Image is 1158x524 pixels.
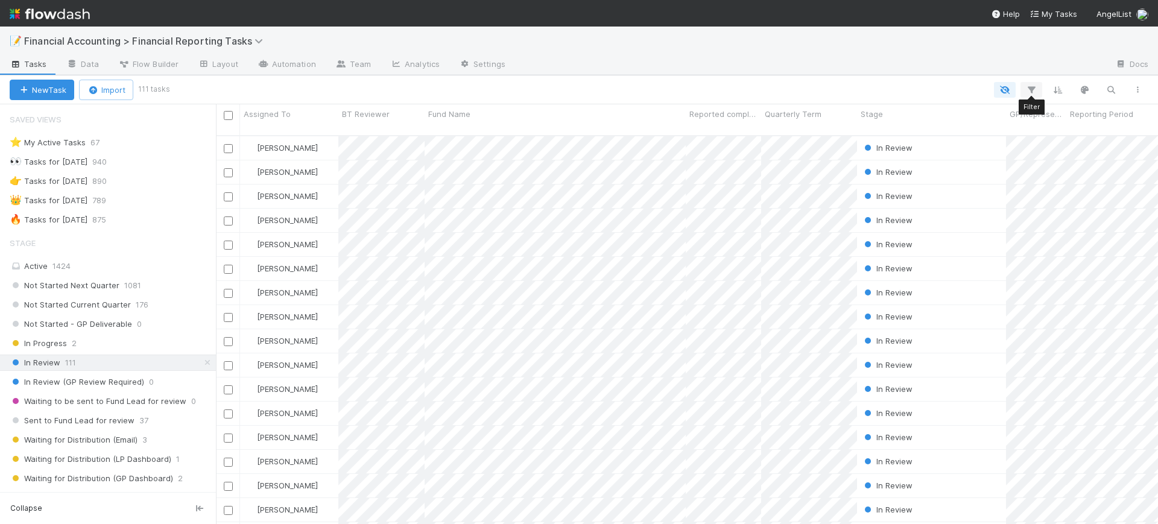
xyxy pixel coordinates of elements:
input: Toggle Row Selected [224,168,233,177]
span: My Tasks [1030,9,1077,19]
div: In Review [862,359,913,371]
span: In Review [862,215,913,225]
div: In Review [862,238,913,250]
span: Stage [10,231,36,255]
span: ⭐ [10,137,22,147]
span: In Progress [10,336,67,351]
div: In Review [862,262,913,274]
span: Reporting Period [1070,108,1133,120]
span: 67 [90,135,112,150]
span: 2 [72,336,77,351]
span: [PERSON_NAME] [257,215,318,225]
span: 👉 [10,175,22,186]
span: 2 [178,471,183,486]
a: Settings [449,55,515,75]
span: Saved Views [10,107,62,131]
img: avatar_030f5503-c087-43c2-95d1-dd8963b2926c.png [245,288,255,297]
span: 0 [191,394,196,409]
span: GP/Representative wants to review [1010,108,1063,120]
div: In Review [862,142,913,154]
span: 875 [92,212,118,227]
span: [PERSON_NAME] [257,288,318,297]
img: avatar_030f5503-c087-43c2-95d1-dd8963b2926c.png [245,167,255,177]
img: avatar_fee1282a-8af6-4c79-b7c7-bf2cfad99775.png [1136,8,1148,21]
span: Assigned To [244,108,291,120]
span: Tasks [10,58,47,70]
span: [PERSON_NAME] [257,239,318,249]
img: avatar_030f5503-c087-43c2-95d1-dd8963b2926c.png [245,408,255,418]
span: Quarterly Term [765,108,821,120]
input: Toggle Row Selected [224,482,233,491]
div: Tasks for [DATE] [10,154,87,169]
span: [PERSON_NAME] [257,360,318,370]
div: [PERSON_NAME] [245,479,318,491]
div: In Review [862,166,913,178]
img: avatar_030f5503-c087-43c2-95d1-dd8963b2926c.png [245,239,255,249]
span: In Review [862,167,913,177]
span: 1424 [52,261,71,271]
div: [PERSON_NAME] [245,383,318,395]
span: In Review [862,408,913,418]
div: [PERSON_NAME] [245,214,318,226]
a: Data [57,55,109,75]
img: avatar_c0d2ec3f-77e2-40ea-8107-ee7bdb5edede.png [245,264,255,273]
input: Toggle Row Selected [224,289,233,298]
div: [PERSON_NAME] [245,503,318,516]
div: [PERSON_NAME] [245,431,318,443]
div: [PERSON_NAME] [245,238,318,250]
span: 1081 [124,278,141,293]
a: Flow Builder [109,55,188,75]
span: Reported completed by [689,108,758,120]
a: Layout [188,55,248,75]
a: Analytics [381,55,449,75]
span: 37 [139,413,148,428]
span: [PERSON_NAME] [257,264,318,273]
input: Toggle Row Selected [224,458,233,467]
span: [PERSON_NAME] [257,336,318,346]
span: Not Started Next Quarter [10,278,119,293]
div: Tasks for [DATE] [10,174,87,189]
a: Docs [1106,55,1158,75]
a: Automation [248,55,326,75]
div: In Review [862,335,913,347]
div: In Review [862,286,913,298]
span: AngelList [1096,9,1131,19]
span: 940 [92,154,119,169]
span: [PERSON_NAME] [257,191,318,201]
div: In Review [862,383,913,395]
div: In Review [862,479,913,491]
span: Financial Accounting > Financial Reporting Tasks [24,35,269,47]
span: 👀 [10,156,22,166]
a: Team [326,55,381,75]
span: Stage [861,108,883,120]
small: 111 tasks [138,84,170,95]
span: In Review [862,239,913,249]
span: 🔥 [10,214,22,224]
div: In Review [862,214,913,226]
span: [PERSON_NAME] [257,384,318,394]
span: [PERSON_NAME] [257,432,318,442]
div: [PERSON_NAME] [245,359,318,371]
span: 0 [156,490,161,505]
button: Import [79,80,133,100]
span: In Review (GP Review Required) [10,374,144,390]
div: [PERSON_NAME] [245,190,318,202]
span: [PERSON_NAME] [257,143,318,153]
span: In Review [862,191,913,201]
input: Toggle Row Selected [224,434,233,443]
span: In Review [862,143,913,153]
input: Toggle Row Selected [224,361,233,370]
span: Not Started Current Quarter [10,297,131,312]
span: Waiting for Distribution (Manually) [10,490,151,505]
span: Waiting for Distribution (Email) [10,432,138,447]
span: Not Started - GP Deliverable [10,317,132,332]
span: [PERSON_NAME] [257,481,318,490]
span: 0 [149,374,154,390]
span: [PERSON_NAME] [257,167,318,177]
span: 111 [65,355,76,370]
span: Waiting for Distribution (LP Dashboard) [10,452,171,467]
span: In Review [862,312,913,321]
div: [PERSON_NAME] [245,407,318,419]
span: In Review [862,505,913,514]
input: Toggle Row Selected [224,192,233,201]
